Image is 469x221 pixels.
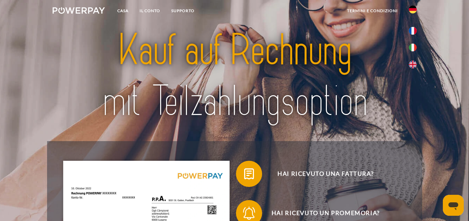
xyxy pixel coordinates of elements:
font: Termini e Condizioni [347,8,398,13]
font: Hai ricevuto un promemoria? [272,209,380,216]
font: Casa [117,8,128,13]
font: SUPPORTO [171,8,194,13]
img: qb_bill.svg [241,166,257,182]
img: di [409,6,417,13]
a: Termini e Condizioni [342,5,403,17]
button: Hai ricevuto una fattura? [236,161,406,187]
font: IL CONTO [140,8,160,13]
img: title-powerpay_de.svg [70,22,398,129]
a: IL CONTO [134,5,166,17]
img: esso [409,61,417,68]
a: SUPPORTO [166,5,200,17]
img: fr [409,27,417,35]
img: Esso [409,44,417,51]
iframe: Pulsante per aprire la finestra di messaggistica [443,195,464,216]
font: Hai ricevuto una fattura? [277,170,374,177]
img: logo-powerpay-white.svg [53,7,105,14]
a: Casa [112,5,134,17]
